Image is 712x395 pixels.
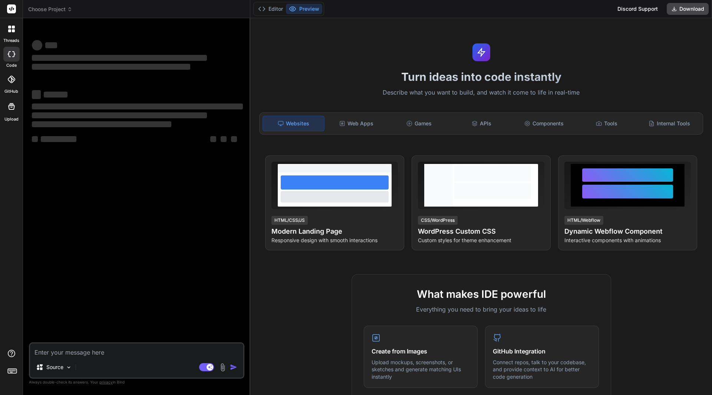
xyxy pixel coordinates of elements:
p: Upload mockups, screenshots, or sketches and generate matching UIs instantly [372,359,470,381]
h4: WordPress Custom CSS [418,226,544,237]
div: Internal Tools [639,116,700,131]
div: Websites [263,116,324,131]
div: HTML/CSS/JS [271,216,308,225]
div: Games [389,116,450,131]
button: Preview [286,4,322,14]
div: Discord Support [613,3,662,15]
p: Custom styles for theme enhancement [418,237,544,244]
p: Responsive design with smooth interactions [271,237,398,244]
p: Connect repos, talk to your codebase, and provide context to AI for better code generation [493,359,591,381]
h2: What makes IDE powerful [364,286,599,302]
span: ‌ [32,90,41,99]
h1: Turn ideas into code instantly [255,70,708,83]
label: Upload [4,116,19,122]
button: Editor [255,4,286,14]
h4: Dynamic Webflow Component [564,226,691,237]
button: Download [667,3,709,15]
label: GitHub [4,88,18,95]
span: ‌ [32,112,207,118]
div: HTML/Webflow [564,216,603,225]
div: APIs [451,116,512,131]
span: ‌ [32,136,38,142]
div: Web Apps [326,116,387,131]
p: Describe what you want to build, and watch it come to life in real-time [255,88,708,98]
span: ‌ [32,103,243,109]
div: Components [514,116,575,131]
div: Tools [576,116,637,131]
img: icon [230,363,237,371]
span: ‌ [32,40,42,50]
h4: Create from Images [372,347,470,356]
img: Pick Models [66,364,72,371]
h4: GitHub Integration [493,347,591,356]
h4: Modern Landing Page [271,226,398,237]
label: threads [3,37,19,44]
span: ‌ [45,42,57,48]
p: Source [46,363,63,371]
label: code [6,62,17,69]
span: ‌ [44,92,67,98]
span: ‌ [210,136,216,142]
span: privacy [99,380,113,384]
p: Everything you need to bring your ideas to life [364,305,599,314]
span: Choose Project [28,6,72,13]
span: ‌ [41,136,76,142]
span: ‌ [32,121,171,127]
p: Always double-check its answers. Your in Bind [29,379,244,386]
span: ‌ [221,136,227,142]
div: CSS/WordPress [418,216,458,225]
span: ‌ [231,136,237,142]
span: ‌ [32,64,190,70]
img: attachment [218,363,227,372]
span: ‌ [32,55,207,61]
p: Interactive components with animations [564,237,691,244]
